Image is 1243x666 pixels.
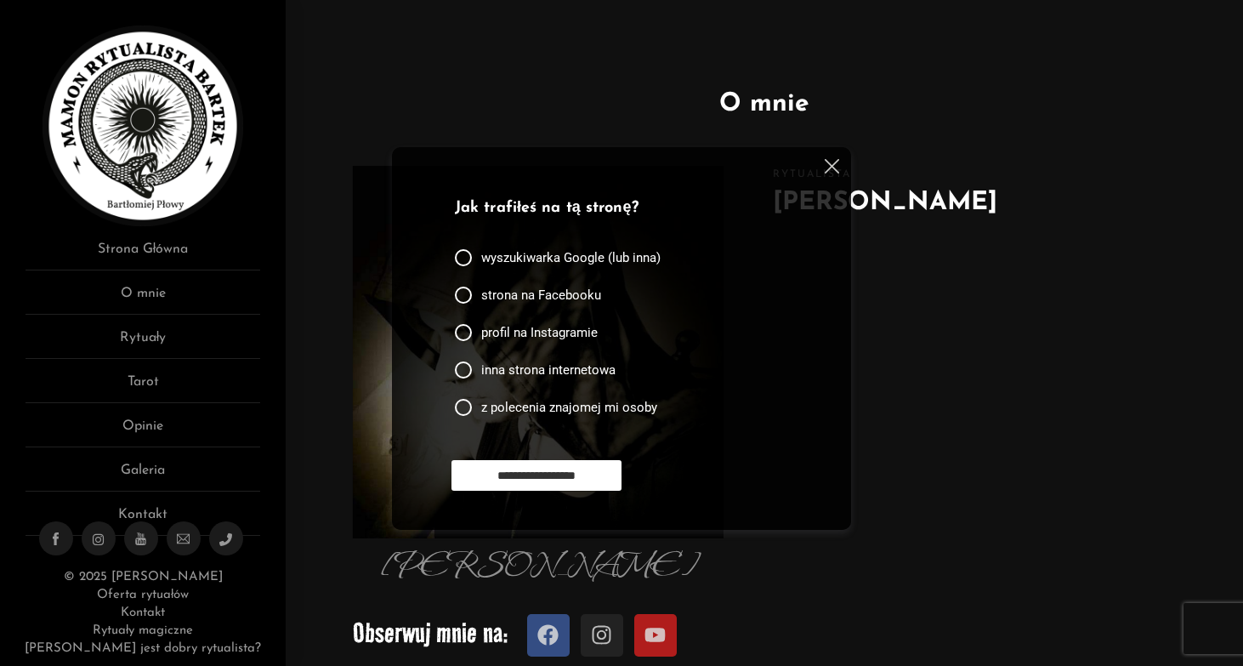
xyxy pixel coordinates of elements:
[43,26,243,226] img: Rytualista Bartek
[93,624,193,637] a: Rytuały magiczne
[311,85,1217,123] h1: O mnie
[481,399,657,416] span: z polecenia znajomej mi osoby
[455,197,781,220] p: Jak trafiłeś na tą stronę?
[773,184,1209,222] h2: [PERSON_NAME]
[481,287,601,304] span: strona na Facebooku
[320,538,756,595] p: [PERSON_NAME]
[26,460,260,492] a: Galeria
[26,283,260,315] a: O mnie
[26,372,260,403] a: Tarot
[481,249,661,266] span: wyszukiwarka Google (lub inna)
[26,504,260,536] a: Kontakt
[26,327,260,359] a: Rytuały
[25,642,261,655] a: [PERSON_NAME] jest dobry rytualista?
[121,606,165,619] a: Kontakt
[773,166,1209,184] span: Rytualista
[825,159,839,174] img: cross.svg
[481,324,598,341] span: profil na Instagramie
[353,608,724,657] p: Obserwuj mnie na:
[481,361,616,379] span: inna strona internetowa
[97,589,189,601] a: Oferta rytuałów
[26,239,260,270] a: Strona Główna
[26,416,260,447] a: Opinie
